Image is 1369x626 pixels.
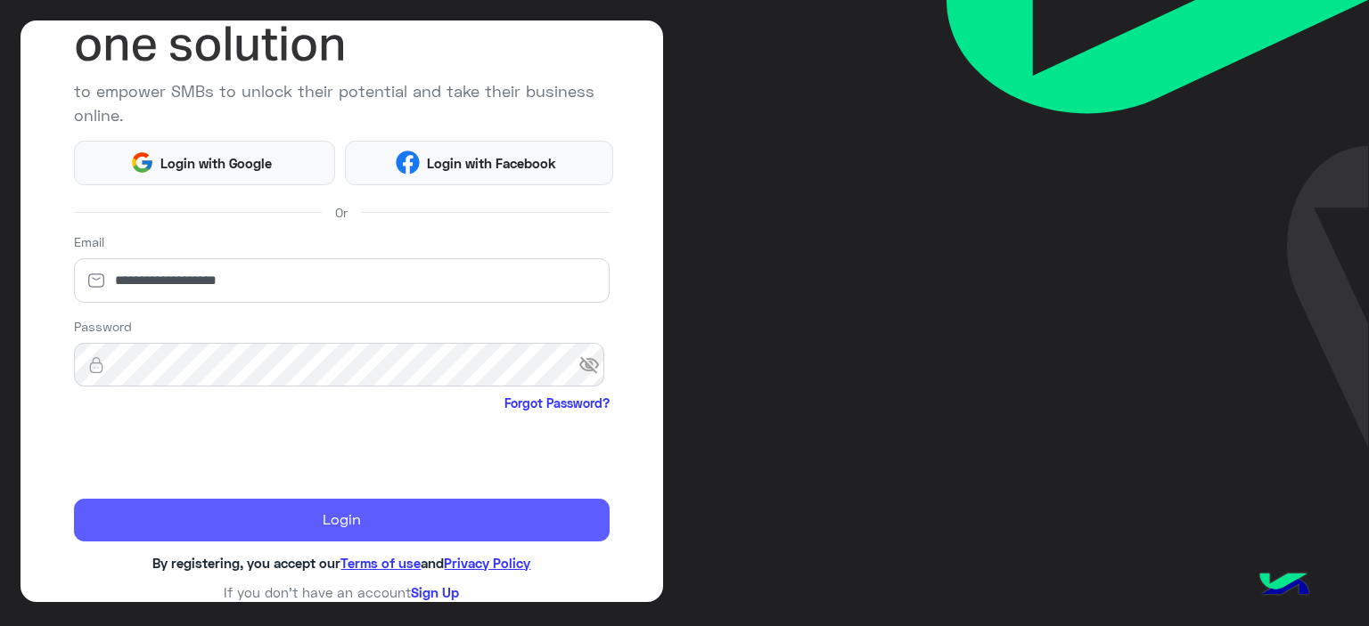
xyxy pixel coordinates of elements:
[396,150,420,175] img: Facebook
[340,555,421,571] a: Terms of use
[335,203,348,222] span: Or
[74,416,345,485] iframe: reCAPTCHA
[74,272,119,289] img: email
[74,584,611,600] h6: If you don’t have an account
[74,79,611,127] p: to empower SMBs to unlock their potential and take their business online.
[504,394,610,412] a: Forgot Password?
[421,555,444,571] span: and
[444,555,530,571] a: Privacy Policy
[74,356,119,374] img: lock
[345,141,613,185] button: Login with Facebook
[1253,555,1316,617] img: hulul-logo.png
[154,153,279,174] span: Login with Google
[578,349,611,381] span: visibility_off
[74,499,611,541] button: Login
[74,317,132,336] label: Password
[74,141,335,185] button: Login with Google
[411,584,459,600] a: Sign Up
[74,232,104,251] label: Email
[420,153,562,174] span: Login with Facebook
[130,150,154,175] img: Google
[152,555,340,571] span: By registering, you accept our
